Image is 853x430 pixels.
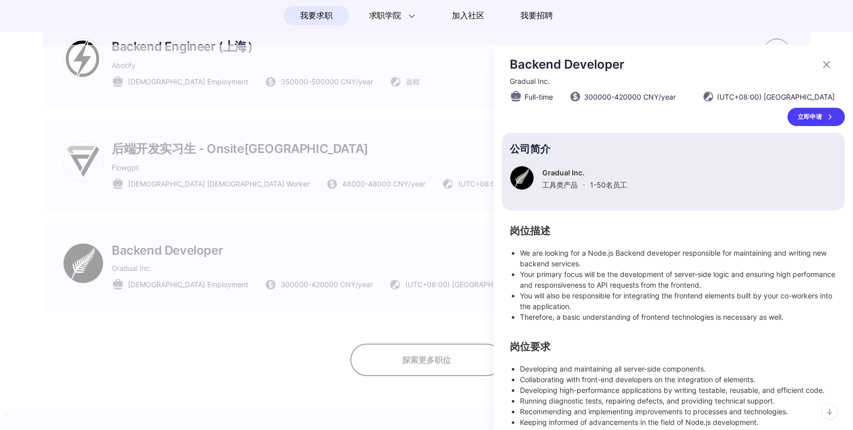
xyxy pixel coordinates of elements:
li: Collaborating with front-end developers on the integration of elements. [520,374,837,385]
span: Full-time [524,91,553,102]
p: 公司简介 [510,145,837,153]
span: · [583,180,585,189]
span: 加入社区 [452,8,484,24]
p: Backend Engineer (上海） [112,39,420,55]
p: Gradual Inc. [542,168,627,177]
a: 立即申请 [788,108,845,126]
h2: 岗位描述 [510,227,837,235]
li: Developing high-performance applications by writing testable, reusable, and efficient code. [520,385,837,395]
li: Keeping informed of advancements in the field of Node.js development. [520,417,837,427]
li: Developing and maintaining all server-side components. [520,363,837,374]
span: 1-50 名员工 [590,180,627,189]
span: (UTC+08:00) [GEOGRAPHIC_DATA] [717,91,835,102]
li: Your primary focus will be the development of server-side logic and ensuring high performance and... [520,269,837,290]
span: Gradual Inc. [510,77,550,85]
span: 工具类产品 [542,180,578,189]
span: 300000 - 420000 CNY /year [584,91,676,102]
span: 求职学院 [369,10,401,22]
p: Backend Developer [510,57,814,72]
span: 我要求职 [300,8,332,24]
li: Recommending and implementing improvements to processes and technologies. [520,406,837,417]
li: Running diagnostic tests, repairing defects, and providing technical support. [520,395,837,406]
li: You will also be responsible for integrating the frontend elements built by your co-workers into ... [520,290,837,312]
li: We are looking for a Node.js Backend developer responsible for maintaining and writing new backen... [520,248,837,269]
h2: 岗位要求 [510,343,837,351]
span: 我要招聘 [520,10,552,22]
li: Therefore, a basic understanding of frontend technologies is necessary as well. [520,312,837,322]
